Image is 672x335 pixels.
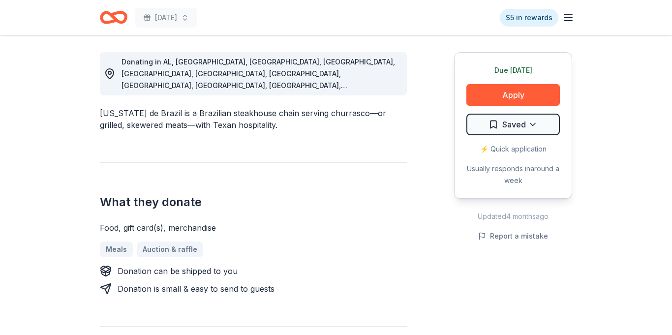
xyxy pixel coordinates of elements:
[100,6,127,29] a: Home
[100,222,407,234] div: Food, gift card(s), merchandise
[100,194,407,210] h2: What they donate
[454,211,572,222] div: Updated 4 months ago
[100,242,133,257] a: Meals
[100,107,407,131] div: [US_STATE] de Brazil is a Brazilian steakhouse chain serving churrasco—or grilled, skewered meats...
[137,242,203,257] a: Auction & raffle
[466,84,560,106] button: Apply
[466,163,560,186] div: Usually responds in around a week
[478,230,548,242] button: Report a mistake
[122,58,395,149] span: Donating in AL, [GEOGRAPHIC_DATA], [GEOGRAPHIC_DATA], [GEOGRAPHIC_DATA], [GEOGRAPHIC_DATA], [GEOG...
[155,12,177,24] span: [DATE]
[466,114,560,135] button: Saved
[500,9,558,27] a: $5 in rewards
[135,8,197,28] button: [DATE]
[466,143,560,155] div: ⚡️ Quick application
[118,283,275,295] div: Donation is small & easy to send to guests
[502,118,526,131] span: Saved
[466,64,560,76] div: Due [DATE]
[118,265,238,277] div: Donation can be shipped to you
